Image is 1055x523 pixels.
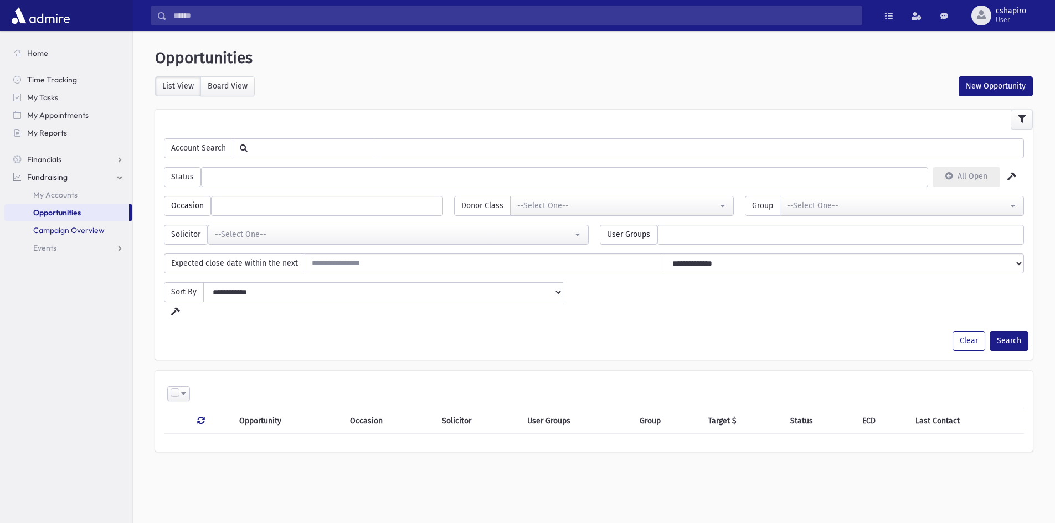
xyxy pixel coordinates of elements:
span: Fundraising [27,172,68,182]
a: Opportunities [4,204,129,221]
a: My Reports [4,124,132,142]
th: Opportunity [233,408,343,433]
label: Board View [200,76,255,96]
input: Search [167,6,862,25]
a: Financials [4,151,132,168]
a: My Accounts [4,186,132,204]
th: Target $ [702,408,784,433]
th: Status [784,408,856,433]
span: My Accounts [33,190,78,200]
div: --Select One-- [787,200,1008,211]
span: Financials [27,154,61,164]
span: My Tasks [27,92,58,102]
span: Occasion [164,196,211,216]
span: Opportunities [155,49,253,68]
a: My Tasks [4,89,132,106]
th: Group [633,408,702,433]
th: ECD [856,408,909,433]
span: Donor Class [454,196,511,216]
span: cshapiro [996,7,1026,15]
button: --Select One-- [208,225,589,245]
span: User Groups [600,225,657,245]
span: User [996,15,1026,24]
span: Solicitor [164,225,208,245]
span: Status [164,167,201,187]
button: All Open [933,167,1000,187]
img: AdmirePro [9,4,73,27]
a: Fundraising [4,168,132,186]
div: --Select One-- [517,200,717,211]
div: --Select One-- [215,229,573,240]
a: Events [4,239,132,257]
a: Campaign Overview [4,221,132,239]
button: --Select One-- [510,196,733,216]
span: Home [27,48,48,58]
label: List View [155,76,201,96]
span: Sort By [164,282,204,302]
th: Last Contact [909,408,1024,433]
span: Group [745,196,780,216]
span: Time Tracking [27,75,77,85]
span: My Appointments [27,110,89,120]
a: Home [4,44,132,62]
th: User Groups [521,408,634,433]
button: Search [990,331,1028,351]
th: Solicitor [435,408,521,433]
button: Clear [953,331,985,351]
span: Account Search [164,138,233,158]
th: Occasion [343,408,435,433]
button: New Opportunity [959,76,1033,96]
span: Events [33,243,56,253]
a: My Appointments [4,106,132,124]
a: Time Tracking [4,71,132,89]
span: My Reports [27,128,67,138]
span: Expected close date within the next [164,253,305,273]
span: Opportunities [33,208,81,218]
span: Campaign Overview [33,225,105,235]
button: --Select One-- [780,196,1024,216]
